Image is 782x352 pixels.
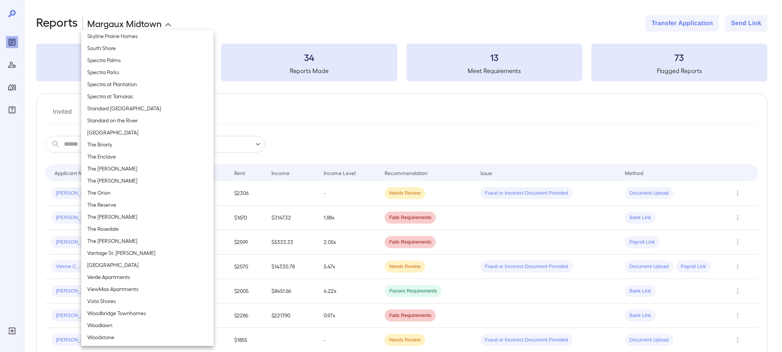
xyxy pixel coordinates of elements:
[81,187,214,199] li: The Orion
[81,42,214,54] li: South Shore
[81,163,214,175] li: The [PERSON_NAME]
[81,271,214,283] li: Verde Apartments
[81,151,214,163] li: The Enclave
[81,126,214,139] li: [GEOGRAPHIC_DATA]
[81,175,214,187] li: The [PERSON_NAME]
[81,54,214,66] li: Spectra Palms
[81,114,214,126] li: Standard on the River
[81,307,214,319] li: Woodbridge Townhomes
[81,90,214,102] li: Spectra at Tamarac
[81,235,214,247] li: The [PERSON_NAME]
[81,283,214,295] li: ViewMax Apartments
[81,211,214,223] li: The [PERSON_NAME]
[81,78,214,90] li: Spectra at Plantation
[81,259,214,271] li: [GEOGRAPHIC_DATA]
[81,319,214,331] li: Woodlawn
[81,331,214,343] li: Woodstone
[81,66,214,78] li: Spectra Parks
[81,102,214,114] li: Standard [GEOGRAPHIC_DATA]
[81,139,214,151] li: The Briarly
[81,295,214,307] li: Vista Shores
[81,247,214,259] li: Vantage St. [PERSON_NAME]
[81,30,214,42] li: Skyline Prairie Homes
[81,223,214,235] li: The Rosedale
[81,199,214,211] li: The Reserve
